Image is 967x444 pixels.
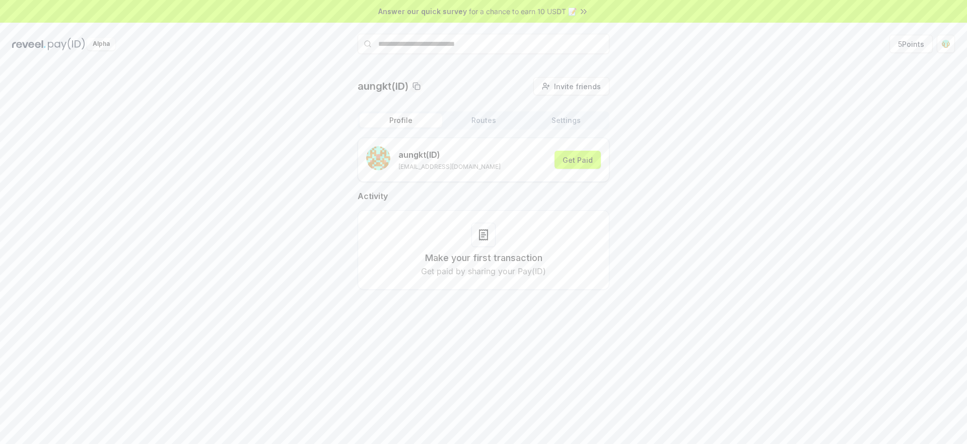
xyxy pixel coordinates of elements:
h3: Make your first transaction [425,251,542,265]
button: Routes [442,113,525,128]
button: 5Points [889,35,933,53]
p: aungkt (ID) [398,149,501,161]
span: Answer our quick survey [378,6,467,17]
p: Get paid by sharing your Pay(ID) [421,265,546,277]
button: Settings [525,113,607,128]
span: Invite friends [554,81,601,92]
button: Profile [360,113,442,128]
img: reveel_dark [12,38,46,50]
p: [EMAIL_ADDRESS][DOMAIN_NAME] [398,163,501,171]
img: pay_id [48,38,85,50]
span: for a chance to earn 10 USDT 📝 [469,6,577,17]
button: Invite friends [533,77,609,95]
h2: Activity [358,190,609,202]
div: Alpha [87,38,115,50]
p: aungkt(ID) [358,79,408,93]
button: Get Paid [555,151,601,169]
